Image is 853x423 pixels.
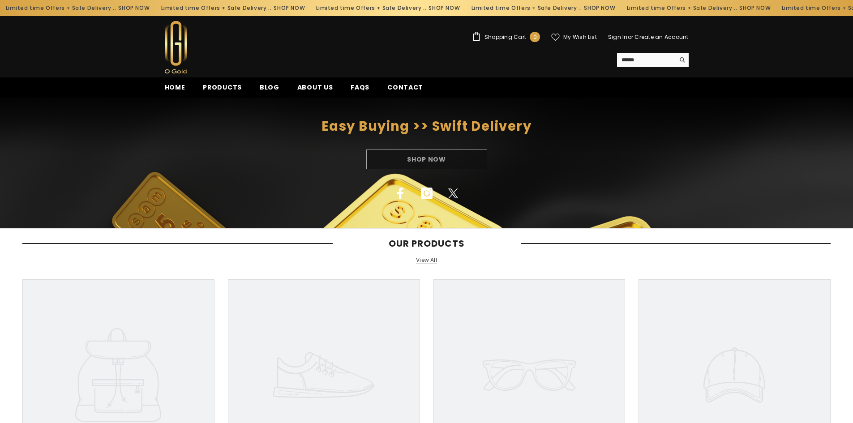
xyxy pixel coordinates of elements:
div: Limited time Offers + Safe Delivery .. [153,1,309,15]
a: Shopping Cart [472,32,540,42]
summary: Search [617,53,689,67]
span: Shopping Cart [484,34,526,40]
div: Limited time Offers + Safe Delivery .. [309,1,464,15]
a: Contact [378,82,432,98]
button: Search [675,53,689,67]
a: FAQs [342,82,378,98]
span: Contact [387,83,423,92]
a: View All [416,256,437,264]
a: SHOP NOW [271,3,303,13]
a: SHOP NOW [737,3,768,13]
a: Blog [251,82,288,98]
span: Our Products [333,238,521,249]
span: Blog [260,83,279,92]
a: Sign In [608,33,628,41]
span: FAQs [351,83,369,92]
a: SHOP NOW [116,3,148,13]
a: My Wish List [551,33,597,41]
a: Products [194,82,251,98]
img: Ogold Shop [165,21,187,73]
span: About us [297,83,333,92]
span: Products [203,83,242,92]
a: Home [156,82,194,98]
span: or [628,33,633,41]
span: My Wish List [563,34,597,40]
a: SHOP NOW [427,3,458,13]
a: SHOP NOW [582,3,613,13]
a: About us [288,82,342,98]
span: 0 [533,32,537,42]
a: Create an Account [634,33,688,41]
div: Limited time Offers + Safe Delivery .. [463,1,619,15]
span: Home [165,83,185,92]
div: Limited time Offers + Safe Delivery .. [619,1,774,15]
